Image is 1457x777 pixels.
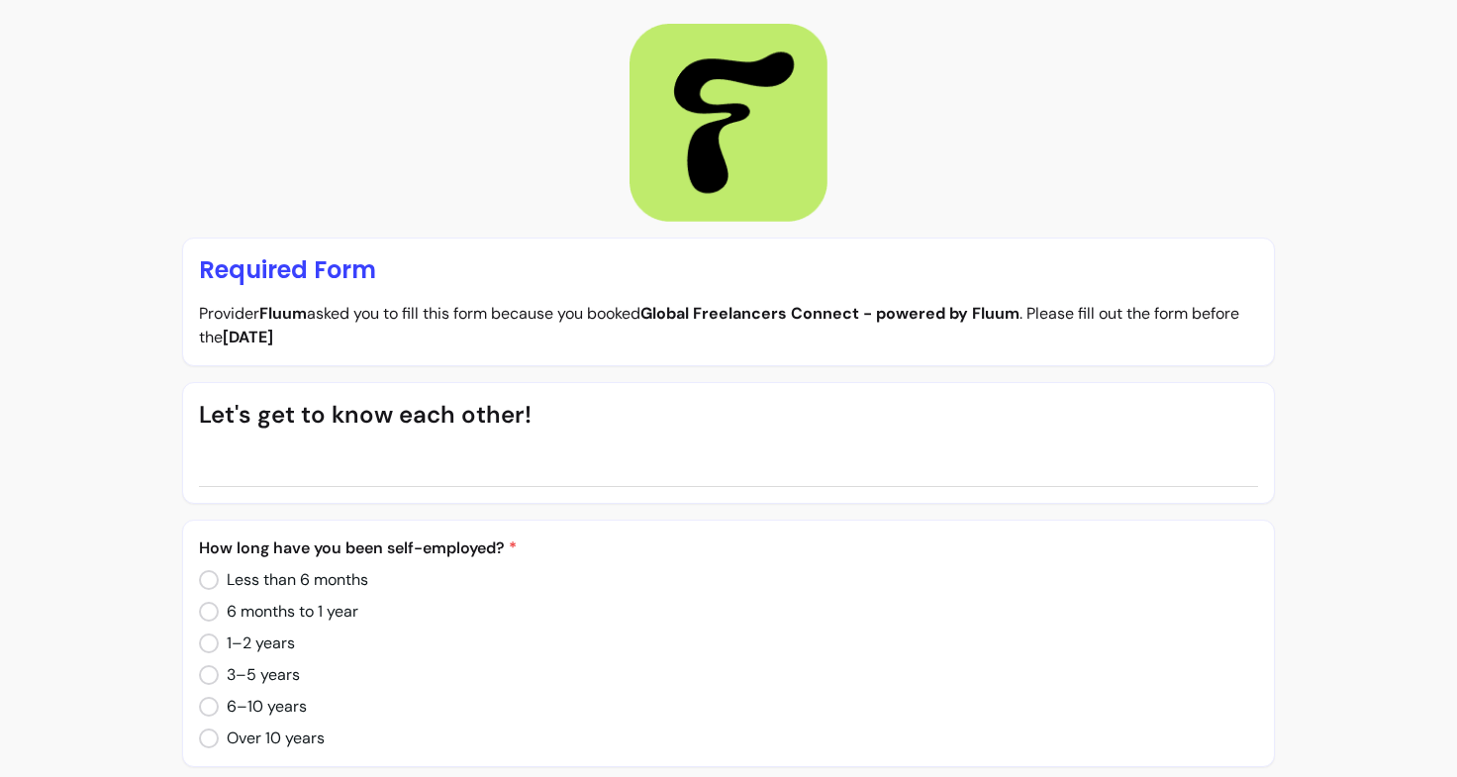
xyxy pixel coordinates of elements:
b: Global Freelancers Connect - powered by Fluum [640,303,1020,324]
b: Fluum [259,303,307,324]
input: 6–10 years [199,687,323,727]
input: 1–2 years [199,624,311,663]
input: 3–5 years [199,655,316,695]
p: Provider asked you to fill this form because you booked . Please fill out the form before the [199,302,1258,349]
input: 6 months to 1 year [199,592,374,631]
p: How long have you been self-employed? [199,536,1258,560]
b: [DATE] [223,327,273,347]
input: Over 10 years [199,719,340,758]
p: Required Form [199,254,1258,286]
input: Less than 6 months [199,560,384,600]
p: Let's get to know each other! [199,399,1258,431]
img: Logo provider [630,24,827,222]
